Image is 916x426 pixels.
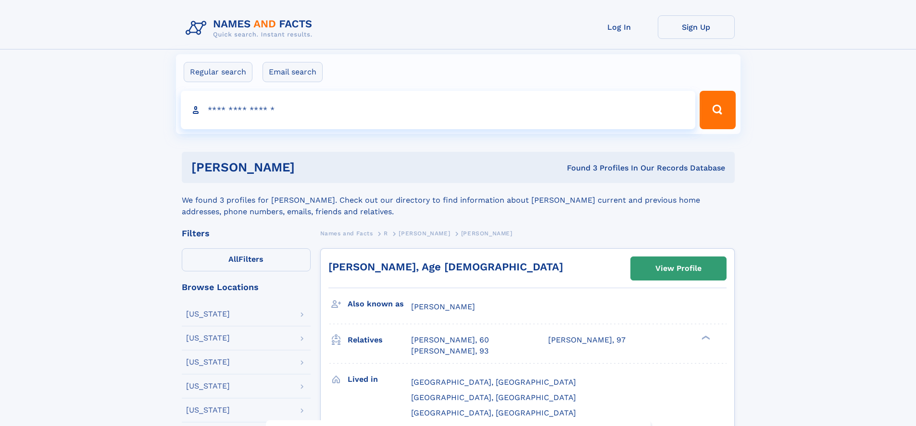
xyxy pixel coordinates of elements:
label: Filters [182,248,311,271]
h3: Relatives [348,332,411,348]
div: [US_STATE] [186,406,230,414]
a: [PERSON_NAME], 93 [411,346,489,356]
div: [US_STATE] [186,358,230,366]
a: [PERSON_NAME], 60 [411,335,489,345]
div: Found 3 Profiles In Our Records Database [431,163,725,173]
span: [GEOGRAPHIC_DATA], [GEOGRAPHIC_DATA] [411,377,576,387]
div: We found 3 profiles for [PERSON_NAME]. Check out our directory to find information about [PERSON_... [182,183,735,218]
a: View Profile [631,257,726,280]
a: Sign Up [658,15,735,39]
a: R [384,227,388,239]
span: [PERSON_NAME] [411,302,475,311]
a: [PERSON_NAME] [399,227,450,239]
div: ❯ [699,335,711,341]
div: Filters [182,229,311,238]
h3: Lived in [348,371,411,388]
div: Browse Locations [182,283,311,292]
span: [GEOGRAPHIC_DATA], [GEOGRAPHIC_DATA] [411,408,576,417]
img: Logo Names and Facts [182,15,320,41]
div: [US_STATE] [186,382,230,390]
label: Email search [263,62,323,82]
label: Regular search [184,62,252,82]
span: [GEOGRAPHIC_DATA], [GEOGRAPHIC_DATA] [411,393,576,402]
span: All [228,255,238,264]
div: View Profile [655,257,702,280]
span: [PERSON_NAME] [461,230,513,237]
a: [PERSON_NAME], Age [DEMOGRAPHIC_DATA] [328,261,563,273]
span: R [384,230,388,237]
div: [US_STATE] [186,334,230,342]
a: Log In [581,15,658,39]
h3: Also known as [348,296,411,312]
span: [PERSON_NAME] [399,230,450,237]
button: Search Button [700,91,735,129]
a: Names and Facts [320,227,373,239]
a: [PERSON_NAME], 97 [548,335,626,345]
input: search input [181,91,696,129]
h1: [PERSON_NAME] [191,161,431,173]
div: [US_STATE] [186,310,230,318]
